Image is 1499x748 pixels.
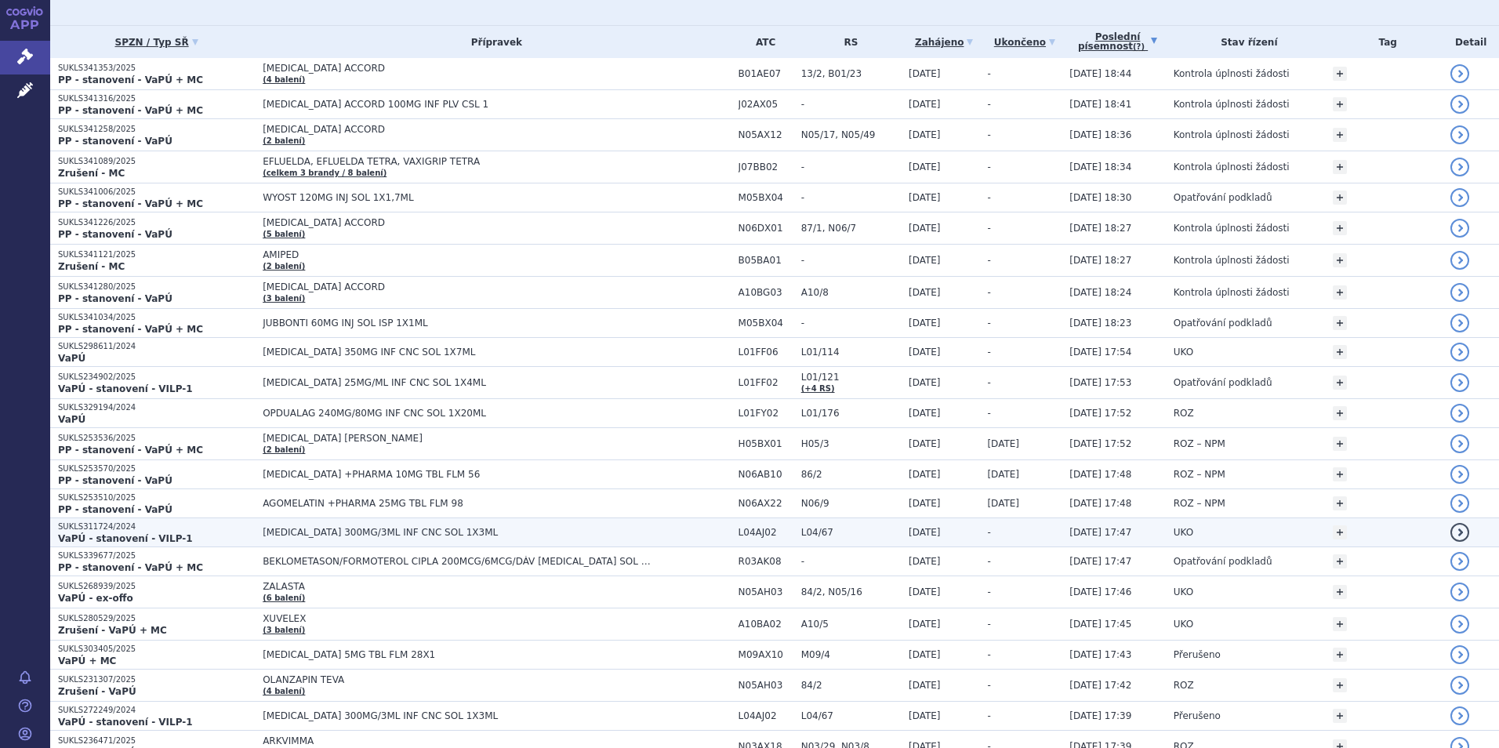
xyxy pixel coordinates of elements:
span: OLANZAPIN TEVA [263,674,655,685]
a: Ukončeno [987,31,1062,53]
span: M05BX04 [739,192,793,203]
span: - [987,527,990,538]
a: (+4 RS) [801,384,835,393]
strong: PP - stanovení - VaPÚ + MC [58,445,203,456]
a: + [1333,617,1347,631]
span: EFLUELDA, EFLUELDA TETRA, VAXIGRIP TETRA [263,156,655,167]
strong: VaPÚ - ex-offo [58,593,133,604]
p: SUKLS253570/2025 [58,463,255,474]
span: - [987,318,990,329]
span: UKO [1174,586,1193,597]
p: SUKLS341316/2025 [58,93,255,104]
a: + [1333,585,1347,599]
span: N06/9 [801,498,901,509]
span: [DATE] 17:54 [1069,347,1131,358]
span: BEKLOMETASON/FORMOTEROL CIPLA 200MCG/6MCG/DÁV [MEDICAL_DATA] SOL PSS 1X120DÁV [263,556,655,567]
span: WYOST 120MG INJ SOL 1X1,7ML [263,192,655,203]
span: J02AX05 [739,99,793,110]
a: Zahájeno [909,31,979,53]
p: SUKLS339677/2025 [58,550,255,561]
a: (2 balení) [263,445,305,454]
span: - [987,680,990,691]
a: + [1333,316,1347,330]
strong: PP - stanovení - VaPÚ [58,229,172,240]
span: [DATE] 17:45 [1069,619,1131,630]
a: detail [1450,523,1469,542]
a: (4 balení) [263,75,305,84]
span: [MEDICAL_DATA] ACCORD [263,124,655,135]
strong: PP - stanovení - VaPÚ + MC [58,198,203,209]
a: detail [1450,251,1469,270]
a: + [1333,191,1347,205]
span: [MEDICAL_DATA] ACCORD [263,217,655,228]
span: [DATE] 18:30 [1069,192,1131,203]
span: JUBBONTI 60MG INJ SOL ISP 1X1ML [263,318,655,329]
a: + [1333,678,1347,692]
span: Kontrola úplnosti žádosti [1174,223,1290,234]
span: - [801,318,901,329]
span: [MEDICAL_DATA] ACCORD [263,63,655,74]
a: + [1333,376,1347,390]
a: detail [1450,404,1469,423]
span: Opatřování podkladů [1174,377,1272,388]
a: (2 balení) [263,262,305,271]
span: H05BX01 [739,438,793,449]
span: - [987,586,990,597]
span: [DATE] 17:53 [1069,377,1131,388]
span: Kontrola úplnosti žádosti [1174,129,1290,140]
span: [DATE] [909,710,941,721]
span: [DATE] 17:43 [1069,649,1131,660]
span: B05BA01 [739,255,793,266]
span: [DATE] [909,469,941,480]
a: detail [1450,552,1469,571]
a: detail [1450,434,1469,453]
a: + [1333,406,1347,420]
span: L01FF06 [739,347,793,358]
span: Kontrola úplnosti žádosti [1174,68,1290,79]
span: [DATE] 17:47 [1069,556,1131,567]
span: [DATE] [909,68,941,79]
a: detail [1450,95,1469,114]
p: SUKLS253536/2025 [58,433,255,444]
p: SUKLS341258/2025 [58,124,255,135]
span: [DATE] [909,377,941,388]
span: [DATE] 17:39 [1069,710,1131,721]
p: SUKLS234902/2025 [58,372,255,383]
span: - [987,162,990,172]
span: N05/17, N05/49 [801,129,901,140]
span: [DATE] 17:42 [1069,680,1131,691]
span: A10/5 [801,619,901,630]
a: + [1333,97,1347,111]
a: + [1333,345,1347,359]
span: - [987,649,990,660]
span: L01FF02 [739,377,793,388]
strong: Zrušení - MC [58,261,125,272]
a: (3 balení) [263,626,305,634]
a: + [1333,128,1347,142]
p: SUKLS341226/2025 [58,217,255,228]
strong: VaPÚ - stanovení - VILP-1 [58,383,193,394]
strong: PP - stanovení - VaPÚ [58,136,172,147]
span: L01/121 [801,372,901,383]
span: - [987,99,990,110]
span: N05AH03 [739,586,793,597]
span: ROZ – NPM [1174,498,1225,509]
span: [DATE] [909,498,941,509]
span: N06AX22 [739,498,793,509]
strong: PP - stanovení - VaPÚ [58,504,172,515]
span: - [987,347,990,358]
span: Kontrola úplnosti žádosti [1174,162,1290,172]
a: (celkem 3 brandy / 8 balení) [263,169,387,177]
a: + [1333,709,1347,723]
span: - [987,556,990,567]
span: 87/1, N06/7 [801,223,901,234]
span: - [987,377,990,388]
span: N06AB10 [739,469,793,480]
span: - [987,710,990,721]
th: Přípravek [255,26,730,58]
a: + [1333,160,1347,174]
span: - [987,287,990,298]
strong: PP - stanovení - VaPÚ [58,293,172,304]
span: [DATE] [909,347,941,358]
span: [DATE] 17:46 [1069,586,1131,597]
